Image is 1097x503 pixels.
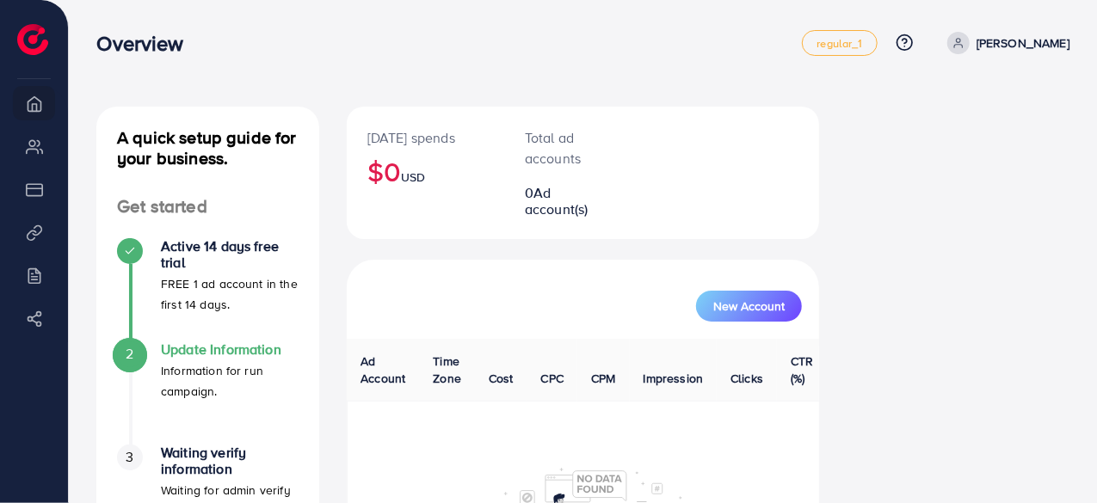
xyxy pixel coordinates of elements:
span: 2 [126,344,133,364]
span: regular_1 [817,38,862,49]
span: CTR (%) [791,353,813,387]
p: FREE 1 ad account in the first 14 days. [161,273,299,315]
span: New Account [713,300,785,312]
button: New Account [696,291,802,322]
h2: 0 [525,185,601,218]
span: CPM [591,370,615,387]
p: [PERSON_NAME] [977,33,1069,53]
img: logo [17,24,48,55]
p: Total ad accounts [525,127,601,169]
h4: Active 14 days free trial [161,238,299,271]
span: Impression [644,370,704,387]
span: Clicks [730,370,763,387]
h4: A quick setup guide for your business. [96,127,319,169]
h4: Update Information [161,341,299,358]
span: Time Zone [433,353,461,387]
h3: Overview [96,31,197,56]
h4: Waiting verify information [161,445,299,477]
span: CPC [541,370,564,387]
li: Update Information [96,341,319,445]
span: 3 [126,447,133,467]
span: Cost [489,370,514,387]
span: USD [401,169,425,186]
li: Active 14 days free trial [96,238,319,341]
a: [PERSON_NAME] [940,32,1069,54]
h2: $0 [367,155,484,187]
a: regular_1 [802,30,877,56]
span: Ad account(s) [525,183,589,218]
p: [DATE] spends [367,127,484,148]
h4: Get started [96,196,319,218]
p: Information for run campaign. [161,360,299,402]
span: Ad Account [361,353,405,387]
